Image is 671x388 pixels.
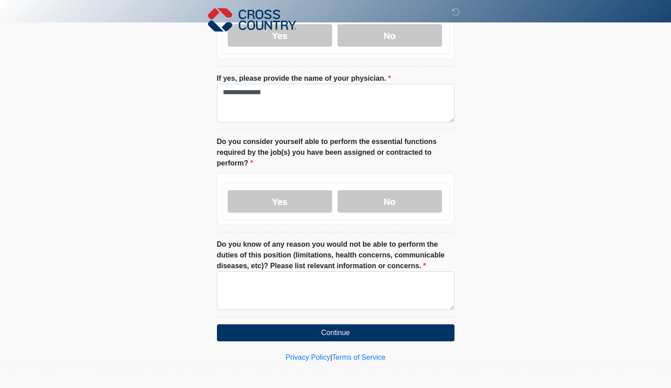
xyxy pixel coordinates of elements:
[217,324,455,341] button: Continue
[208,7,297,33] img: Cross Country Logo
[332,353,385,361] a: Terms of Service
[228,190,332,213] label: Yes
[217,136,455,169] label: Do you consider yourself able to perform the essential functions required by the job(s) you have ...
[217,73,391,84] label: If yes, please provide the name of your physician.
[217,239,455,271] label: Do you know of any reason you would not be able to perform the duties of this position (limitatio...
[338,190,442,213] label: No
[330,353,332,361] a: |
[286,353,330,361] a: Privacy Policy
